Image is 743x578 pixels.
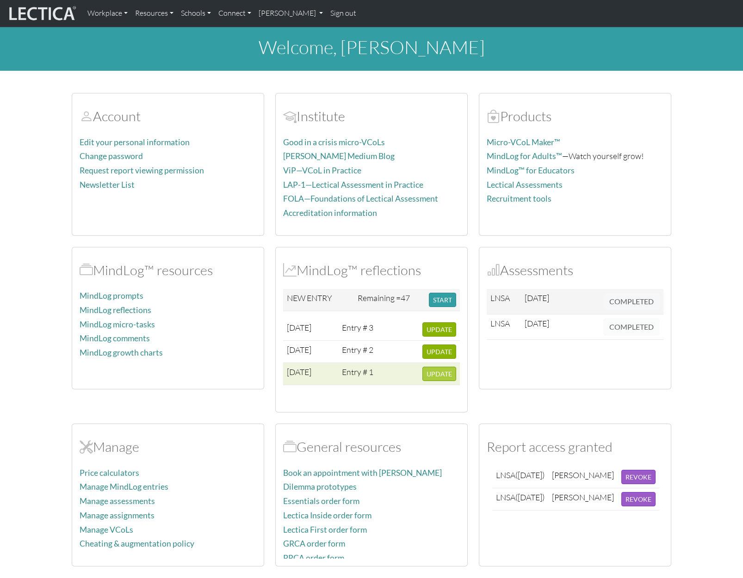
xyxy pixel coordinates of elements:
[283,166,361,175] a: ViP—VCoL in Practice
[621,492,656,506] button: REVOKE
[80,108,256,124] h2: Account
[287,367,311,377] span: [DATE]
[487,180,563,190] a: Lectical Assessments
[354,289,425,311] td: Remaining =
[487,166,575,175] a: MindLog™ for Educators
[283,482,357,492] a: Dilemma prototypes
[287,322,311,332] span: [DATE]
[283,208,377,218] a: Accreditation information
[131,4,177,23] a: Resources
[492,466,548,488] td: LNSA
[487,262,500,278] span: Assessments
[621,470,656,484] button: REVOKE
[283,262,297,278] span: MindLog
[80,482,168,492] a: Manage MindLog entries
[283,137,385,147] a: Good in a crisis micro-VCoLs
[487,439,663,455] h2: Report access granted
[80,151,143,161] a: Change password
[427,326,452,333] span: UPDATE
[427,370,452,378] span: UPDATE
[80,496,155,506] a: Manage assessments
[80,166,204,175] a: Request report viewing permission
[487,108,663,124] h2: Products
[487,149,663,163] p: —Watch yourself grow!
[525,293,549,303] span: [DATE]
[283,468,442,478] a: Book an appointment with [PERSON_NAME]
[401,293,410,303] span: 47
[283,438,297,455] span: Resources
[80,525,133,535] a: Manage VCoLs
[422,344,456,359] button: UPDATE
[80,137,190,147] a: Edit your personal information
[80,262,256,278] h2: MindLog™ resources
[80,438,93,455] span: Manage
[422,367,456,381] button: UPDATE
[215,4,255,23] a: Connect
[552,492,614,503] div: [PERSON_NAME]
[327,4,360,23] a: Sign out
[287,344,311,355] span: [DATE]
[283,151,395,161] a: [PERSON_NAME] Medium Blog
[283,108,460,124] h2: Institute
[487,137,560,147] a: Micro-VCoL Maker™
[283,108,297,124] span: Account
[84,4,131,23] a: Workplace
[80,348,163,357] a: MindLog growth charts
[80,320,155,329] a: MindLog micro-tasks
[338,341,380,363] td: Entry # 2
[283,496,359,506] a: Essentials order form
[487,314,521,340] td: LNSA
[487,289,521,314] td: LNSA
[487,194,551,203] a: Recruitment tools
[80,333,150,343] a: MindLog comments
[255,4,327,23] a: [PERSON_NAME]
[80,539,194,548] a: Cheating & augmentation policy
[80,108,93,124] span: Account
[283,553,344,563] a: PRCA order form
[492,488,548,510] td: LNSA
[487,262,663,278] h2: Assessments
[80,305,151,315] a: MindLog reflections
[283,194,438,203] a: FOLA—Foundations of Lectical Assessment
[80,180,135,190] a: Newsletter List
[338,319,380,341] td: Entry # 3
[427,348,452,356] span: UPDATE
[80,291,143,301] a: MindLog prompts
[80,468,139,478] a: Price calculators
[515,492,545,502] span: ([DATE])
[338,363,380,385] td: Entry # 1
[283,262,460,278] h2: MindLog™ reflections
[552,470,614,480] div: [PERSON_NAME]
[429,293,456,307] button: START
[177,4,215,23] a: Schools
[283,525,367,535] a: Lectica First order form
[422,322,456,337] button: UPDATE
[515,470,545,480] span: ([DATE])
[487,151,562,161] a: MindLog for Adults™
[80,510,155,520] a: Manage assignments
[80,439,256,455] h2: Manage
[80,262,93,278] span: MindLog™ resources
[7,5,76,22] img: lecticalive
[283,180,423,190] a: LAP-1—Lectical Assessment in Practice
[283,510,371,520] a: Lectica Inside order form
[283,539,345,548] a: GRCA order form
[283,439,460,455] h2: General resources
[283,289,354,311] td: NEW ENTRY
[487,108,500,124] span: Products
[525,318,549,328] span: [DATE]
